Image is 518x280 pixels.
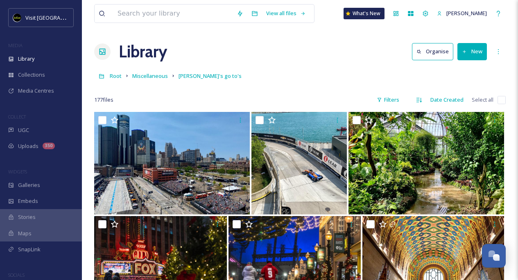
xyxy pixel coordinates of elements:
a: Root [110,71,122,81]
a: Library [119,39,167,64]
span: Media Centres [18,87,54,95]
a: View all files [262,5,310,21]
span: Library [18,55,34,63]
span: SOCIALS [8,272,25,278]
span: UGC [18,126,29,134]
a: [PERSON_NAME]'s go to's [179,71,242,81]
span: Maps [18,230,32,237]
img: a9b7cc9a73724cc2bfb159308aff4e8ceb8bdf553bace01f0bb482072403bd0c.jpg [348,112,504,214]
span: SnapLink [18,246,41,253]
img: IMG_5185.jpg [94,112,250,214]
button: New [457,43,487,60]
img: VISIT%20DETROIT%20LOGO%20-%20BLACK%20BACKGROUND.png [13,14,21,22]
span: WIDGETS [8,168,27,175]
span: Uploads [18,142,38,150]
span: Miscellaneous [132,72,168,80]
span: Galleries [18,181,40,189]
span: COLLECT [8,114,26,120]
span: Visit [GEOGRAPHIC_DATA] [25,14,89,21]
span: MEDIA [8,42,23,48]
span: [PERSON_NAME] [446,9,487,17]
img: IMG_4818.jpg [251,112,347,214]
span: Collections [18,71,45,79]
span: 177 file s [94,96,113,104]
a: Organise [412,43,457,60]
a: What's New [344,8,385,19]
span: [PERSON_NAME]'s go to's [179,72,242,80]
a: Miscellaneous [132,71,168,81]
div: Date Created [426,92,468,108]
div: 350 [43,143,55,149]
button: Organise [412,43,453,60]
span: Embeds [18,197,38,205]
input: Search your library [113,5,233,23]
span: Root [110,72,122,80]
div: Filters [373,92,403,108]
span: Stories [18,213,36,221]
a: [PERSON_NAME] [433,5,491,21]
button: Open Chat [482,244,506,268]
span: Select all [472,96,493,104]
